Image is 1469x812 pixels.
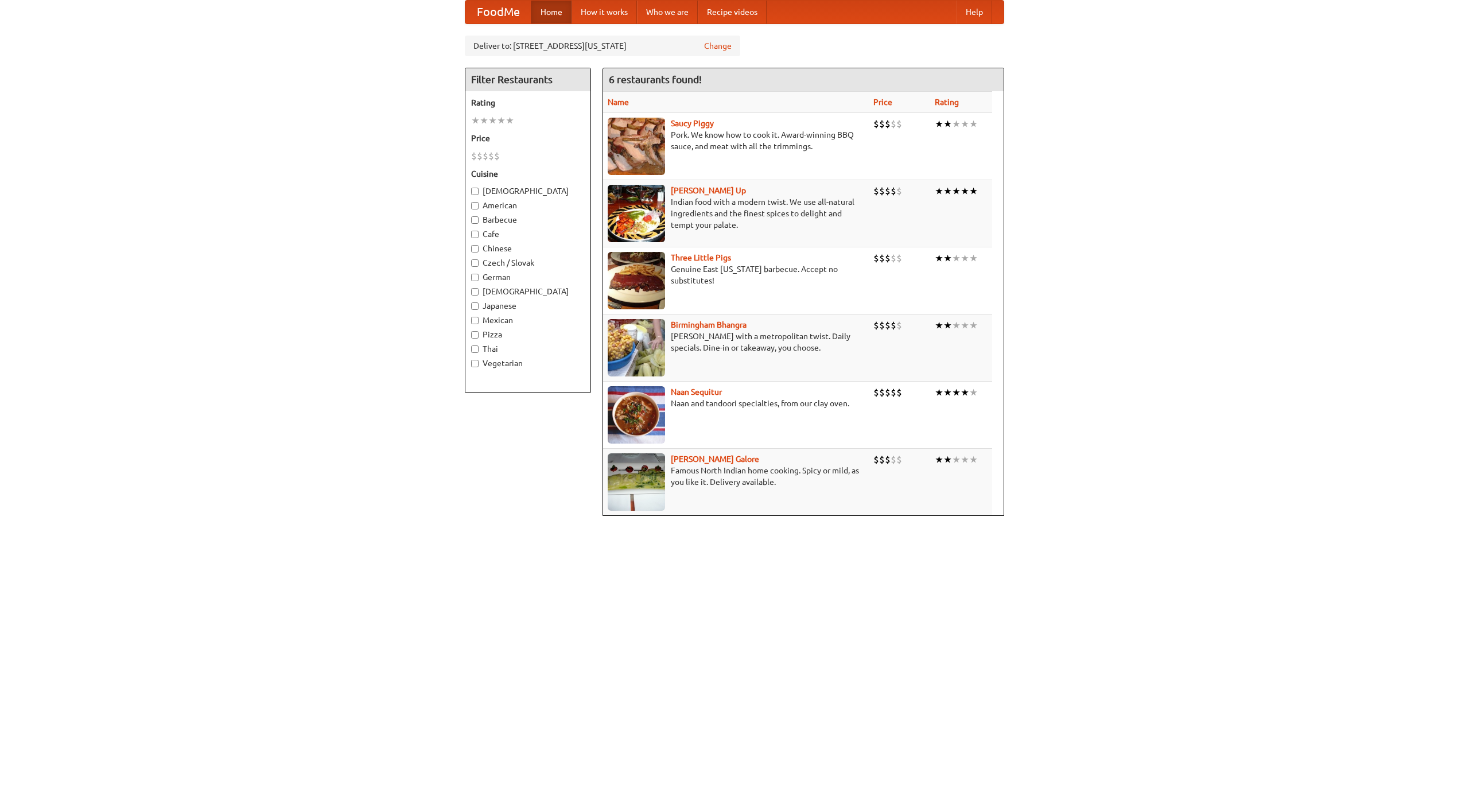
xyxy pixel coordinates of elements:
[935,319,943,332] li: ★
[608,252,665,309] img: littlepigs.jpg
[471,185,585,197] label: [DEMOGRAPHIC_DATA]
[873,453,879,466] li: $
[471,345,479,353] input: Thai
[608,98,629,107] a: Name
[471,271,585,283] label: German
[873,386,879,399] li: $
[608,386,665,444] img: naansequitur.jpg
[943,252,952,265] li: ★
[891,118,896,130] li: $
[896,118,902,130] li: $
[885,252,891,265] li: $
[471,302,479,310] input: Japanese
[896,252,902,265] li: $
[671,320,747,329] a: Birmingham Bhangra
[471,188,479,195] input: [DEMOGRAPHIC_DATA]
[961,453,969,466] li: ★
[885,453,891,466] li: $
[935,98,959,107] a: Rating
[873,319,879,332] li: $
[896,185,902,197] li: $
[471,97,585,108] h5: Rating
[957,1,992,24] a: Help
[471,360,479,367] input: Vegetarian
[961,386,969,399] li: ★
[471,331,479,339] input: Pizza
[891,453,896,466] li: $
[471,228,585,240] label: Cafe
[671,454,759,464] b: [PERSON_NAME] Galore
[873,98,892,107] a: Price
[969,453,978,466] li: ★
[943,319,952,332] li: ★
[873,252,879,265] li: $
[943,386,952,399] li: ★
[935,252,943,265] li: ★
[698,1,767,24] a: Recipe videos
[671,186,746,195] a: [PERSON_NAME] Up
[480,114,488,127] li: ★
[891,319,896,332] li: $
[671,253,731,262] a: Three Little Pigs
[885,319,891,332] li: $
[969,185,978,197] li: ★
[879,185,885,197] li: $
[879,252,885,265] li: $
[608,118,665,175] img: saucy.jpg
[471,200,585,211] label: American
[608,398,864,409] p: Naan and tandoori specialties, from our clay oven.
[873,185,879,197] li: $
[471,286,585,297] label: [DEMOGRAPHIC_DATA]
[608,319,665,376] img: bhangra.jpg
[471,329,585,340] label: Pizza
[488,150,494,162] li: $
[896,453,902,466] li: $
[952,453,961,466] li: ★
[952,252,961,265] li: ★
[935,386,943,399] li: ★
[497,114,506,127] li: ★
[891,185,896,197] li: $
[465,1,531,24] a: FoodMe
[609,74,702,85] ng-pluralize: 6 restaurants found!
[885,118,891,130] li: $
[961,252,969,265] li: ★
[891,252,896,265] li: $
[969,319,978,332] li: ★
[608,465,864,488] p: Famous North Indian home cooking. Spicy or mild, as you like it. Delivery available.
[471,343,585,355] label: Thai
[488,114,497,127] li: ★
[704,40,732,52] a: Change
[969,252,978,265] li: ★
[471,168,585,180] h5: Cuisine
[608,331,864,353] p: [PERSON_NAME] with a metropolitan twist. Daily specials. Dine-in or takeaway, you choose.
[952,118,961,130] li: ★
[471,288,479,296] input: [DEMOGRAPHIC_DATA]
[969,118,978,130] li: ★
[471,358,585,369] label: Vegetarian
[471,216,479,224] input: Barbecue
[671,119,714,128] a: Saucy Piggy
[506,114,514,127] li: ★
[471,257,585,269] label: Czech / Slovak
[471,243,585,254] label: Chinese
[471,114,480,127] li: ★
[952,185,961,197] li: ★
[879,319,885,332] li: $
[471,317,479,324] input: Mexican
[477,150,483,162] li: $
[608,453,665,511] img: currygalore.jpg
[879,453,885,466] li: $
[879,118,885,130] li: $
[885,185,891,197] li: $
[471,314,585,326] label: Mexican
[943,453,952,466] li: ★
[608,263,864,286] p: Genuine East [US_STATE] barbecue. Accept no substitutes!
[896,319,902,332] li: $
[891,386,896,399] li: $
[471,231,479,238] input: Cafe
[935,185,943,197] li: ★
[471,214,585,226] label: Barbecue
